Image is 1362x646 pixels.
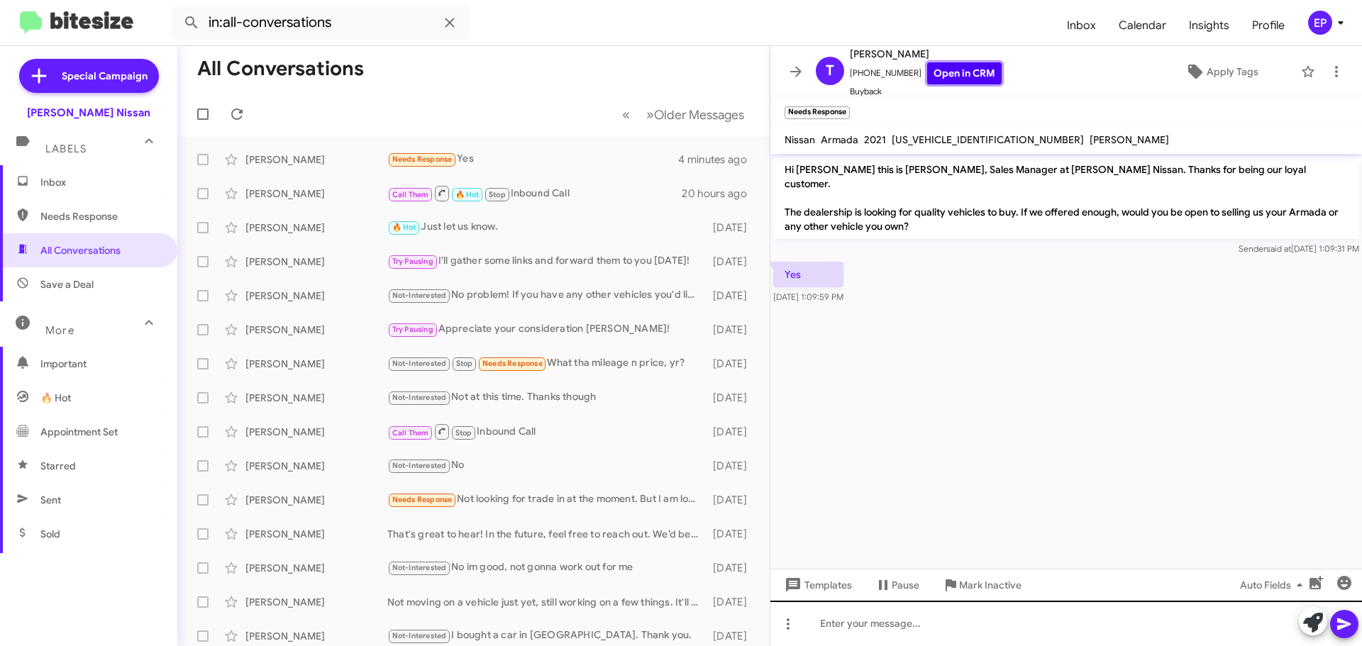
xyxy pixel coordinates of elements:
[40,425,118,439] span: Appointment Set
[245,221,387,235] div: [PERSON_NAME]
[387,423,706,440] div: Inbound Call
[40,175,161,189] span: Inbox
[387,491,706,508] div: Not looking for trade in at the moment. But I am looking at the Armadas Platinum Reserve AWD. Do ...
[40,277,94,291] span: Save a Deal
[245,289,387,303] div: [PERSON_NAME]
[40,243,121,257] span: All Conversations
[245,255,387,269] div: [PERSON_NAME]
[646,106,654,123] span: »
[706,561,758,575] div: [DATE]
[892,572,919,598] span: Pause
[40,357,161,371] span: Important
[773,262,843,287] p: Yes
[245,152,387,167] div: [PERSON_NAME]
[392,393,447,402] span: Not-Interested
[392,223,416,232] span: 🔥 Hot
[387,253,706,269] div: I'll gather some links and forward them to you [DATE]!
[197,57,364,80] h1: All Conversations
[622,106,630,123] span: «
[392,631,447,640] span: Not-Interested
[773,157,1359,239] p: Hi [PERSON_NAME] this is [PERSON_NAME], Sales Manager at [PERSON_NAME] Nissan. Thanks for being o...
[1266,243,1291,254] span: said at
[489,190,506,199] span: Stop
[387,628,706,644] div: I bought a car in [GEOGRAPHIC_DATA]. Thank you.
[387,389,706,406] div: Not at this time. Thanks though
[245,186,387,201] div: [PERSON_NAME]
[245,595,387,609] div: [PERSON_NAME]
[821,133,858,146] span: Armada
[45,324,74,337] span: More
[387,527,706,541] div: That's great to hear! In the future, feel free to reach out. We’d be happy to help you again!
[456,359,473,368] span: Stop
[782,572,852,598] span: Templates
[638,100,753,129] button: Next
[392,190,429,199] span: Call Them
[387,219,706,235] div: Just let us know.
[245,527,387,541] div: [PERSON_NAME]
[45,143,87,155] span: Labels
[614,100,638,129] button: Previous
[387,457,706,474] div: No
[482,359,543,368] span: Needs Response
[850,62,1002,84] span: [PHONE_NUMBER]
[785,106,850,119] small: Needs Response
[614,100,753,129] nav: Page navigation example
[706,527,758,541] div: [DATE]
[1056,5,1107,46] a: Inbox
[392,461,447,470] span: Not-Interested
[245,323,387,337] div: [PERSON_NAME]
[245,425,387,439] div: [PERSON_NAME]
[706,493,758,507] div: [DATE]
[392,428,429,438] span: Call Them
[706,357,758,371] div: [DATE]
[706,595,758,609] div: [DATE]
[245,357,387,371] div: [PERSON_NAME]
[392,257,433,266] span: Try Pausing
[863,572,931,598] button: Pause
[931,572,1033,598] button: Mark Inactive
[245,391,387,405] div: [PERSON_NAME]
[245,561,387,575] div: [PERSON_NAME]
[706,391,758,405] div: [DATE]
[682,186,758,201] div: 20 hours ago
[678,152,758,167] div: 4 minutes ago
[387,151,678,167] div: Yes
[1229,572,1319,598] button: Auto Fields
[959,572,1021,598] span: Mark Inactive
[392,563,447,572] span: Not-Interested
[706,221,758,235] div: [DATE]
[892,133,1084,146] span: [US_VEHICLE_IDENTIFICATION_NUMBER]
[1178,5,1241,46] span: Insights
[455,190,480,199] span: 🔥 Hot
[850,84,1002,99] span: Buyback
[387,559,706,576] div: No im good, not gonna work out for me
[245,629,387,643] div: [PERSON_NAME]
[1296,11,1346,35] button: EP
[770,572,863,598] button: Templates
[706,323,758,337] div: [DATE]
[27,106,150,120] div: [PERSON_NAME] Nissan
[40,459,76,473] span: Starred
[387,184,682,202] div: Inbound Call
[387,355,706,372] div: What tha mileage n price, yr?
[392,325,433,334] span: Try Pausing
[392,155,453,164] span: Needs Response
[706,459,758,473] div: [DATE]
[40,209,161,223] span: Needs Response
[392,291,447,300] span: Not-Interested
[785,133,815,146] span: Nissan
[392,495,453,504] span: Needs Response
[864,133,886,146] span: 2021
[1239,243,1359,254] span: Sender [DATE] 1:09:31 PM
[1241,5,1296,46] a: Profile
[40,391,71,405] span: 🔥 Hot
[1308,11,1332,35] div: EP
[40,527,60,541] span: Sold
[1207,59,1258,84] span: Apply Tags
[245,459,387,473] div: [PERSON_NAME]
[172,6,470,40] input: Search
[392,359,447,368] span: Not-Interested
[387,321,706,338] div: Appreciate your consideration [PERSON_NAME]!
